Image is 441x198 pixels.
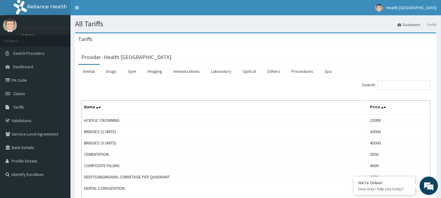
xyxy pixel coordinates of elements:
[3,18,17,32] img: User Image
[82,126,367,137] td: BRIDGES (2 UNITS)
[397,22,420,27] a: Dashboard
[362,80,430,90] label: Search:
[82,160,367,171] td: COMPOSITE FILLING
[421,22,436,27] li: Tariffs
[82,114,367,126] td: ACRYLIC CROWNING
[13,64,33,69] span: Dashboard
[13,91,25,96] span: Claims
[367,149,430,160] td: 3500
[367,114,430,126] td: 15000
[386,5,436,10] span: Health [GEOGRAPHIC_DATA]
[82,101,367,115] th: Name
[358,180,410,185] div: We're Online!
[206,65,236,78] a: Laboratory
[262,65,285,78] a: Others
[82,183,367,194] td: DENTAL CONSULTATION
[21,33,36,38] a: Online
[367,160,430,171] td: 4000
[375,4,383,12] img: User Image
[287,65,318,78] a: Procedures
[82,171,367,183] td: DEEP/SUBGINGIVIAL CURRETAGE PER QUADRANT
[81,54,171,60] h3: Provider - Health [GEOGRAPHIC_DATA]
[367,137,430,149] td: 45000
[378,80,430,90] input: Search:
[21,25,90,30] p: Health [GEOGRAPHIC_DATA]
[123,65,141,78] a: Gym
[78,65,100,78] a: Dental
[82,137,367,149] td: BRIDGES (3 UNITS)
[143,65,167,78] a: Imaging
[169,65,205,78] a: Immunizations
[238,65,261,78] a: Optical
[101,65,122,78] a: Drugs
[367,126,430,137] td: 30000
[367,101,430,115] th: Price
[13,50,44,56] span: Switch Providers
[78,36,93,42] h3: Tariffs
[358,186,410,192] p: How may I help you today?
[75,20,436,28] h1: All Tariffs
[367,171,430,183] td: 3000
[320,65,336,78] a: Spa
[13,104,24,110] span: Tariffs
[82,149,367,160] td: CEMENTATION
